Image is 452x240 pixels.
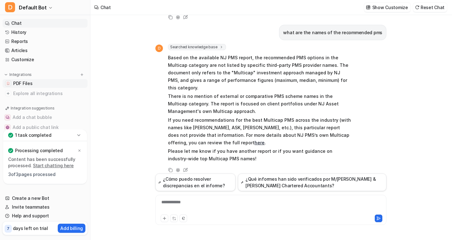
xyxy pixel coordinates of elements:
p: There is no mention of external or comparative PMS scheme names in the Multicap category. The rep... [168,93,352,115]
span: Explore all integrations [13,88,85,99]
p: what are the names of the recommended pms [283,29,382,36]
p: 7 [7,226,9,232]
a: here [255,140,265,145]
a: Help and support [3,211,88,220]
a: History [3,28,88,37]
a: Articles [3,46,88,55]
p: Show Customize [372,4,408,11]
img: menu_add.svg [80,72,84,77]
img: reset [415,5,419,10]
img: Add a chat bubble [6,115,9,119]
button: Integrations [3,72,34,78]
img: explore all integrations [5,90,11,97]
span: D [155,45,163,52]
p: 1 task completed [15,132,51,138]
a: Create a new Bot [3,194,88,203]
p: days left on trial [13,225,48,232]
a: Start chatting here [33,163,74,168]
button: ¿Cómo puedo resolver discrepancias en el informe? [155,173,235,191]
a: Chat [3,19,88,28]
button: Add billing [58,224,85,233]
p: If you need recommendations for the best Multicap PMS across the industry (with names like [PERSO... [168,116,352,147]
a: PDF FilesPDF Files [3,79,88,88]
p: Processing completed [15,147,62,154]
span: Searched knowledge base [168,44,226,50]
button: Add a public chat linkAdd a public chat link [3,122,88,132]
button: Reset Chat [413,3,447,12]
button: Add a chat bubbleAdd a chat bubble [3,112,88,122]
p: Add billing [60,225,83,232]
p: Based on the available NJ PMS report, the recommended PMS options in the Multicap category are no... [168,54,352,92]
p: Content has been successfully processed. [8,156,82,169]
button: ¿Qué informes han sido verificados por M/[PERSON_NAME] & [PERSON_NAME] Chartered Accountants? [238,173,386,191]
img: customize [366,5,370,10]
p: Integrations [9,72,32,77]
p: Integration suggestions [11,105,54,111]
span: PDF Files [13,80,32,87]
a: Reports [3,37,88,46]
div: Chat [100,4,111,11]
p: 3 of 3 pages processed [8,171,82,178]
button: Show Customize [364,3,411,12]
img: PDF Files [6,82,10,85]
a: Customize [3,55,88,64]
img: expand menu [4,72,8,77]
span: Default Bot [19,3,47,12]
span: D [5,2,15,12]
p: Please let me know if you have another report or if you want guidance on industry-wide top Multic... [168,147,352,163]
a: Explore all integrations [3,89,88,98]
img: Add a public chat link [6,125,9,129]
a: Invite teammates [3,203,88,211]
